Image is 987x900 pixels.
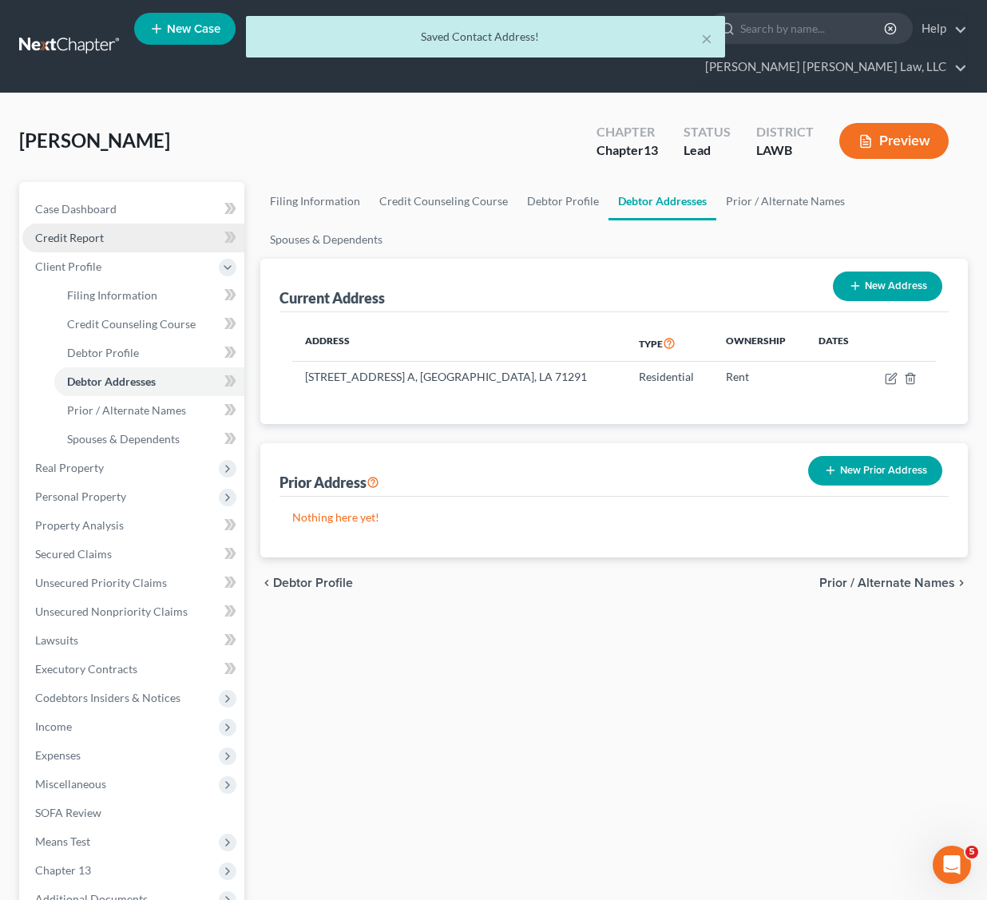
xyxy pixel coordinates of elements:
i: chevron_left [260,577,273,589]
a: Lawsuits [22,626,244,655]
span: Debtor Addresses [67,375,156,388]
div: District [756,123,814,141]
span: SOFA Review [35,806,101,819]
a: Directory Cases [412,14,534,43]
span: Executory Contracts [35,662,137,676]
span: Property Analysis [35,518,124,532]
a: Client Portal [308,14,412,43]
a: Case Dashboard [22,195,244,224]
button: Preview [839,123,949,159]
a: SOFA Review [22,799,244,827]
a: Secured Claims [22,540,244,569]
th: Address [292,325,626,362]
div: LAWB [756,141,814,160]
span: Prior / Alternate Names [67,403,186,417]
a: Unsecured Priority Claims [22,569,244,597]
span: Prior / Alternate Names [819,577,955,589]
span: Debtor Profile [67,346,139,359]
p: Nothing here yet! [292,509,936,525]
span: Spouses & Dependents [67,432,180,446]
span: Filing Information [67,288,157,302]
a: Executory Contracts [22,655,244,684]
a: Help [914,14,967,43]
a: Home [240,14,308,43]
span: Real Property [35,461,104,474]
span: Credit Report [35,231,104,244]
span: Chapter 13 [35,863,91,877]
a: Property Analysis [22,511,244,540]
div: Chapter [597,123,658,141]
span: Unsecured Nonpriority Claims [35,605,188,618]
span: Unsecured Priority Claims [35,576,167,589]
button: New Address [833,272,942,301]
a: Debtor Addresses [608,182,716,220]
span: 5 [965,846,978,858]
span: [PERSON_NAME] [19,129,170,152]
th: Dates [806,325,866,362]
button: × [701,29,712,48]
span: Means Test [35,835,90,848]
a: Debtor Profile [517,182,608,220]
th: Ownership [713,325,806,362]
span: Lawsuits [35,633,78,647]
th: Type [626,325,714,362]
span: Codebtors Insiders & Notices [35,691,180,704]
div: Chapter [597,141,658,160]
iframe: Intercom live chat [933,846,971,884]
a: [PERSON_NAME] [PERSON_NAME] Law, LLC [697,53,967,81]
a: Credit Counseling Course [370,182,517,220]
span: Income [35,720,72,733]
td: Rent [713,362,806,392]
a: Credit Report [22,224,244,252]
span: Debtor Profile [273,577,353,589]
span: 13 [644,142,658,157]
a: Prior / Alternate Names [54,396,244,425]
span: Client Profile [35,260,101,273]
div: Prior Address [279,473,379,492]
span: Personal Property [35,490,126,503]
a: Filing Information [260,182,370,220]
div: Status [684,123,731,141]
span: Case Dashboard [35,202,117,216]
div: Current Address [279,288,385,307]
a: Filing Information [54,281,244,310]
button: New Prior Address [808,456,942,486]
a: Debtor Profile [54,339,244,367]
td: Residential [626,362,714,392]
button: chevron_left Debtor Profile [260,577,353,589]
a: Credit Counseling Course [54,310,244,339]
i: chevron_right [955,577,968,589]
a: Unsecured Nonpriority Claims [22,597,244,626]
a: Spouses & Dependents [54,425,244,454]
a: Prior / Alternate Names [716,182,854,220]
span: Secured Claims [35,547,112,561]
a: Debtor Addresses [54,367,244,396]
input: Search by name... [740,14,886,43]
div: Lead [684,141,731,160]
button: Prior / Alternate Names chevron_right [819,577,968,589]
td: [STREET_ADDRESS] A, [GEOGRAPHIC_DATA], LA 71291 [292,362,626,392]
a: Spouses & Dependents [260,220,392,259]
span: Miscellaneous [35,777,106,791]
span: Expenses [35,748,81,762]
div: Saved Contact Address! [259,29,712,45]
span: Credit Counseling Course [67,317,196,331]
